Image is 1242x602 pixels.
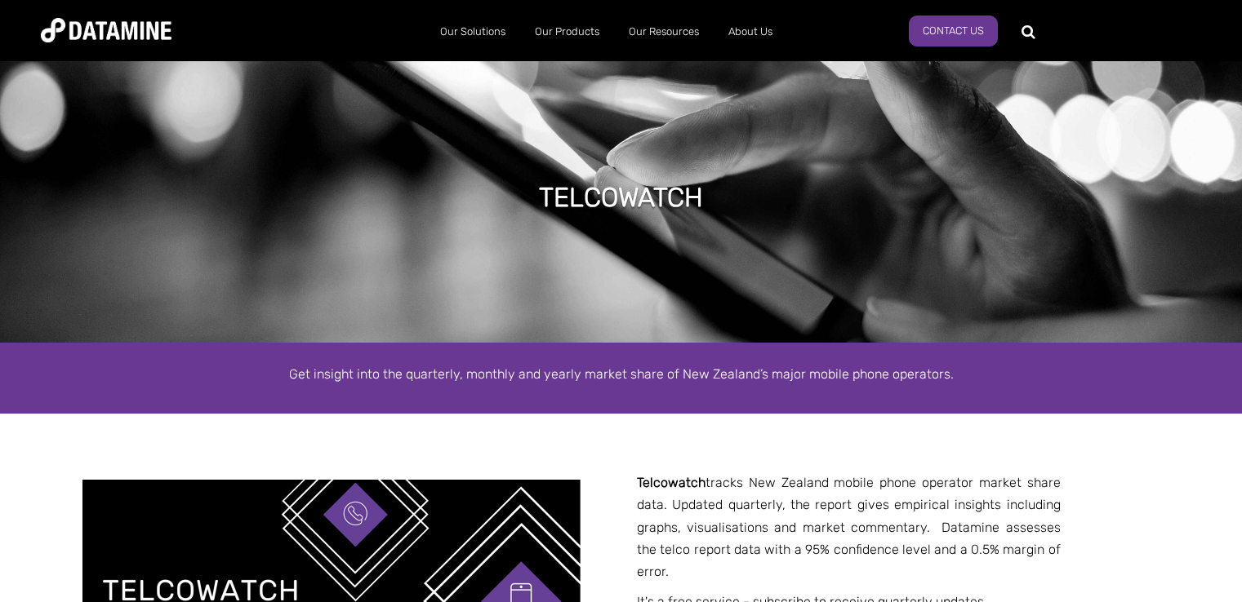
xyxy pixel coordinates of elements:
[637,475,1061,579] span: tracks New Zealand mobile phone operator market share data. Updated quarterly, the report gives e...
[909,15,998,46] a: Contact us
[539,179,703,215] h1: TELCOWATCH
[425,11,520,53] a: Our Solutions
[41,18,171,42] img: Datamine
[614,11,714,53] a: Our Resources
[714,11,787,53] a: About Us
[520,11,614,53] a: Our Products
[637,475,706,490] strong: Telcowatch
[156,363,1087,385] p: Get insight into the quarterly, monthly and yearly market share of New Zealand’s major mobile pho...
